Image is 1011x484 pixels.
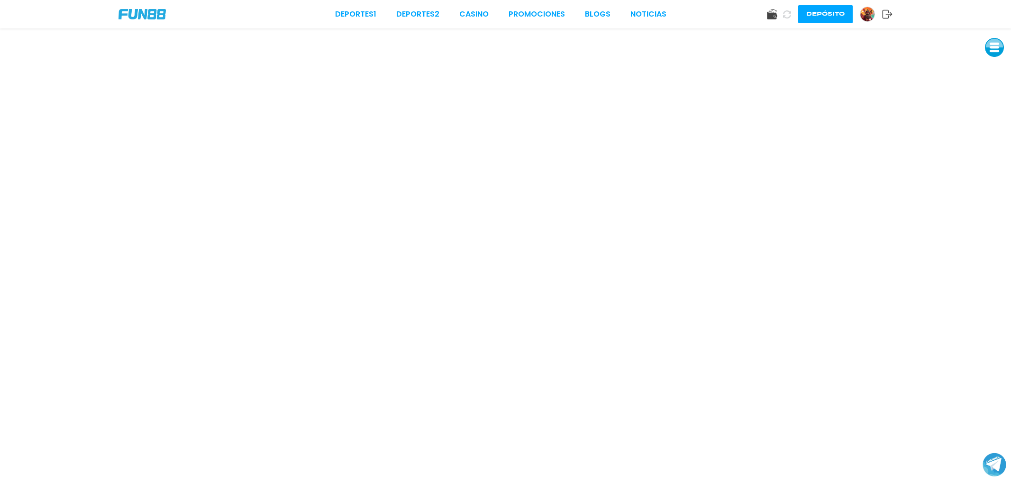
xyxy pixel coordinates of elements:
a: Promociones [509,9,565,20]
a: Deportes1 [335,9,376,20]
button: Depósito [798,5,853,23]
a: Avatar [860,7,882,22]
img: Avatar [860,7,874,21]
a: BLOGS [585,9,610,20]
img: Company Logo [118,9,166,19]
a: NOTICIAS [630,9,666,20]
a: Deportes2 [396,9,439,20]
a: CASINO [459,9,489,20]
button: Join telegram channel [983,452,1006,477]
